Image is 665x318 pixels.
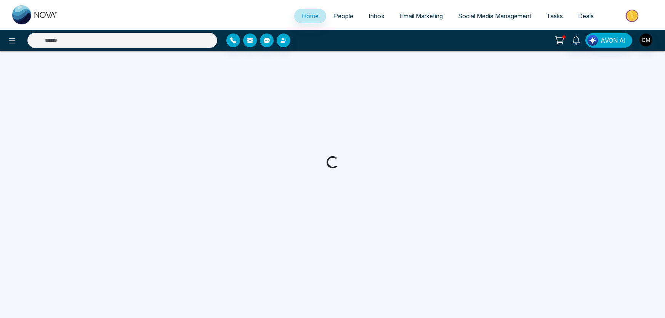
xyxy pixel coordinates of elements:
[539,9,570,23] a: Tasks
[12,5,58,24] img: Nova CRM Logo
[326,9,361,23] a: People
[450,9,539,23] a: Social Media Management
[546,12,563,20] span: Tasks
[400,12,443,20] span: Email Marketing
[570,9,601,23] a: Deals
[458,12,531,20] span: Social Media Management
[302,12,319,20] span: Home
[294,9,326,23] a: Home
[587,35,598,46] img: Lead Flow
[334,12,353,20] span: People
[392,9,450,23] a: Email Marketing
[361,9,392,23] a: Inbox
[639,34,652,46] img: User Avatar
[578,12,594,20] span: Deals
[601,36,626,45] span: AVON AI
[585,33,632,48] button: AVON AI
[369,12,385,20] span: Inbox
[605,7,660,24] img: Market-place.gif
